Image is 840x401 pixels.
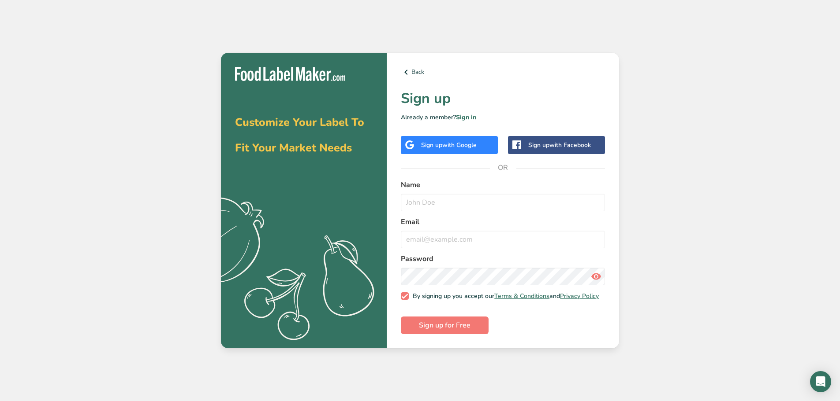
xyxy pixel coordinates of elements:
a: Terms & Conditions [494,292,549,300]
span: Customize Your Label To Fit Your Market Needs [235,115,364,155]
label: Email [401,217,605,227]
span: OR [490,155,516,181]
a: Sign in [456,113,476,121]
img: Food Label Maker [235,67,345,81]
input: John Doe [401,194,605,211]
a: Privacy Policy [560,292,599,300]
input: email@example.com [401,231,605,248]
div: Open Intercom Messenger [810,371,831,392]
label: Name [401,180,605,190]
span: with Google [442,141,477,149]
button: Sign up for Free [401,316,489,334]
h1: Sign up [401,88,605,109]
span: Sign up for Free [419,320,470,331]
div: Sign up [421,140,477,150]
a: Back [401,67,605,77]
p: Already a member? [401,113,605,122]
span: with Facebook [549,141,591,149]
label: Password [401,254,605,264]
div: Sign up [528,140,591,150]
span: By signing up you accept our and [409,292,599,300]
